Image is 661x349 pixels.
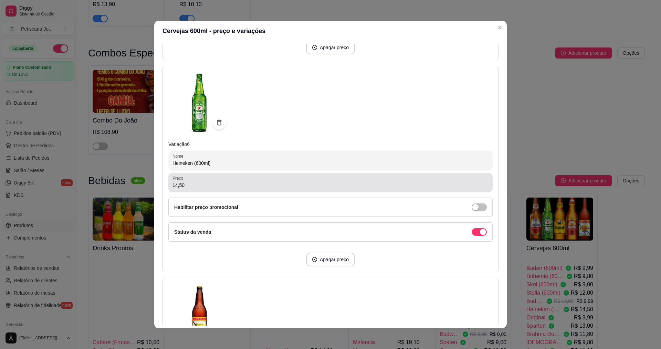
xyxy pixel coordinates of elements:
[494,22,505,33] button: Close
[172,175,186,181] label: Preço
[172,182,489,189] input: Preço
[174,229,211,235] label: Status da venda
[172,160,489,167] input: Nome
[168,72,230,134] img: imagem
[172,153,186,159] label: Nome
[168,141,190,147] span: Variação 6
[312,257,317,262] span: close-circle
[154,21,507,41] header: Cervejas 600ml - preço e variações
[174,204,238,210] label: Habilitar preço promocional
[306,253,355,266] button: close-circleApagar preço
[312,45,317,50] span: close-circle
[306,41,355,54] button: close-circleApagar preço
[168,284,230,346] img: imagem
